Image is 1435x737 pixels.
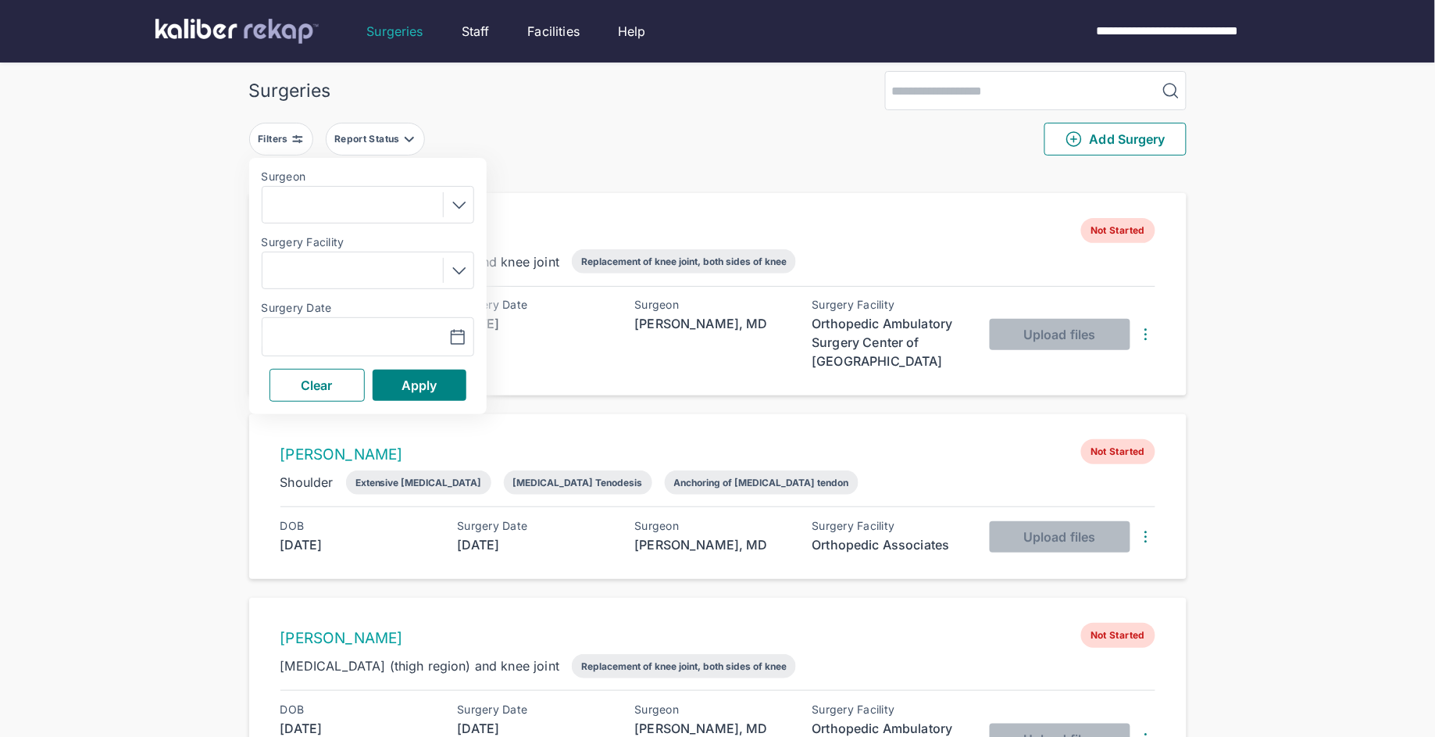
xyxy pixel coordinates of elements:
a: Surgeries [367,22,423,41]
span: Upload files [1023,529,1095,545]
a: Facilities [528,22,580,41]
div: Surgeon [635,520,791,532]
div: 2205 entries [249,168,1187,187]
div: Shoulder [280,473,334,492]
span: Not Started [1081,218,1155,243]
button: Report Status [326,123,425,156]
div: Orthopedic Ambulatory Surgery Center of [GEOGRAPHIC_DATA] [812,314,969,370]
div: DOB [280,703,437,716]
img: MagnifyingGlass.1dc66aab.svg [1162,81,1180,100]
div: [DATE] [458,314,614,333]
button: Add Surgery [1044,123,1187,156]
div: Surgery Date [458,703,614,716]
div: Surgery Facility [812,299,969,311]
div: Anchoring of [MEDICAL_DATA] tendon [674,477,849,488]
button: Upload files [990,319,1130,350]
div: Surgeries [249,80,331,102]
span: Upload files [1023,327,1095,342]
div: Surgery Date [458,299,614,311]
span: Not Started [1081,623,1155,648]
div: Surgeon [635,299,791,311]
a: Staff [462,22,490,41]
button: Clear [270,369,365,402]
span: Not Started [1081,439,1155,464]
img: faders-horizontal-grey.d550dbda.svg [291,133,304,145]
div: Report Status [334,133,403,145]
a: Help [618,22,646,41]
a: [PERSON_NAME] [280,445,403,463]
img: DotsThreeVertical.31cb0eda.svg [1137,325,1155,344]
div: DOB [280,520,437,532]
div: Orthopedic Associates [812,535,969,554]
a: [PERSON_NAME] [280,629,403,647]
div: Replacement of knee joint, both sides of knee [581,660,787,672]
div: Surgery Date [458,520,614,532]
div: Replacement of knee joint, both sides of knee [581,256,787,267]
button: Filters [249,123,313,156]
img: filter-caret-down-grey.b3560631.svg [403,133,416,145]
button: Apply [373,370,466,401]
div: Filters [258,133,291,145]
div: [MEDICAL_DATA] (thigh region) and knee joint [280,657,560,675]
label: Surgeon [262,170,474,183]
div: Extensive [MEDICAL_DATA] [355,477,482,488]
label: Surgery Date [262,302,474,314]
img: kaliber labs logo [155,19,319,44]
span: Apply [402,377,437,393]
div: Surgery Facility [812,703,969,716]
div: [DATE] [458,535,614,554]
span: Clear [301,377,333,393]
button: Upload files [990,521,1130,553]
div: [MEDICAL_DATA] Tenodesis [513,477,643,488]
div: [PERSON_NAME], MD [635,535,791,554]
label: Surgery Facility [262,236,474,249]
img: DotsThreeVertical.31cb0eda.svg [1137,528,1155,546]
div: [DATE] [280,535,437,554]
div: [PERSON_NAME], MD [635,314,791,333]
div: Surgeon [635,703,791,716]
img: PlusCircleGreen.5fd88d77.svg [1065,130,1083,148]
div: Surgery Facility [812,520,969,532]
span: Add Surgery [1065,130,1165,148]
